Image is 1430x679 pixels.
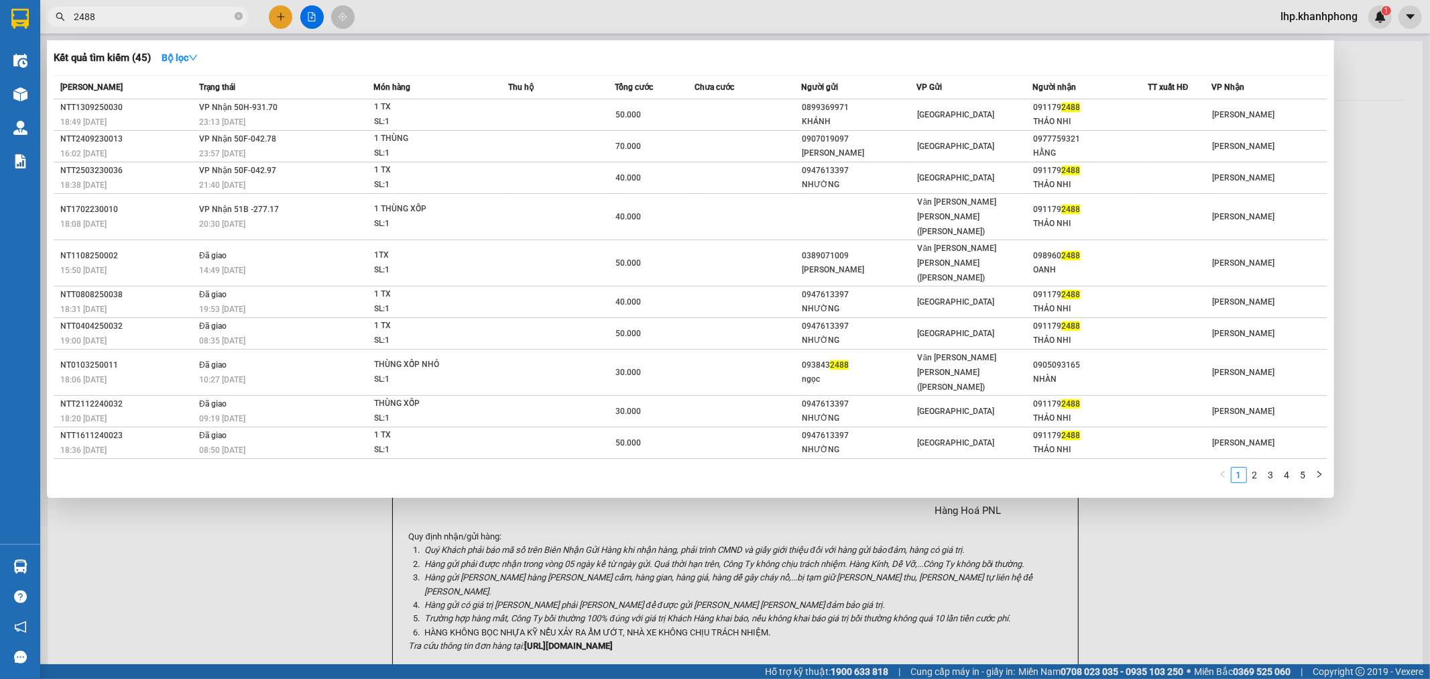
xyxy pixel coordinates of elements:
div: HẰNG [1033,146,1147,160]
b: [DOMAIN_NAME] [113,51,184,62]
div: SL: 1 [374,302,475,317]
div: OANH [1033,263,1147,277]
div: 0947613397 [802,397,916,411]
span: 50.000 [615,329,641,338]
span: VP Nhận 50H-931.70 [199,103,278,112]
div: THẢO NHI [1033,443,1147,457]
span: right [1315,470,1323,478]
h3: Kết quả tìm kiếm ( 45 ) [54,51,151,65]
span: [PERSON_NAME] [1212,142,1274,151]
span: [PERSON_NAME] [1212,297,1274,307]
li: (c) 2017 [113,64,184,81]
div: 091179 [1033,203,1147,217]
div: 0947613397 [802,319,916,333]
div: 091179 [1033,319,1147,333]
div: NTT2112240032 [60,397,195,411]
span: 23:13 [DATE] [199,117,245,127]
span: search [56,12,65,21]
span: Đã giao [199,321,227,331]
span: [GEOGRAPHIC_DATA] [918,438,995,448]
li: 4 [1279,467,1295,483]
span: Văn [PERSON_NAME] [PERSON_NAME] ([PERSON_NAME]) [918,244,997,282]
span: [GEOGRAPHIC_DATA] [918,142,995,151]
div: 0907019097 [802,132,916,146]
span: Người gửi [801,83,838,92]
strong: Bộ lọc [162,52,198,63]
span: [PERSON_NAME] [1212,329,1274,338]
div: THẢO NHI [1033,302,1147,316]
div: THẢO NHI [1033,411,1147,425]
div: NTT0404250032 [60,319,195,333]
div: [PERSON_NAME] [802,263,916,277]
div: 098960 [1033,249,1147,263]
span: notification [14,621,27,633]
span: 18:31 [DATE] [60,305,107,314]
span: 70.000 [615,142,641,151]
span: 40.000 [615,297,641,307]
span: 19:00 [DATE] [60,336,107,346]
span: [PERSON_NAME] [1212,173,1274,182]
div: NHƯỜNG [802,302,916,316]
span: [GEOGRAPHIC_DATA] [918,110,995,119]
span: 2488 [1061,251,1080,260]
span: 50.000 [615,258,641,268]
span: 18:08 [DATE] [60,219,107,229]
span: 14:49 [DATE] [199,266,245,275]
a: 1 [1232,468,1246,482]
div: 0905093165 [1033,358,1147,372]
span: [PERSON_NAME] [1212,368,1274,377]
div: SL: 1 [374,372,475,387]
div: NT1108250002 [60,249,195,263]
img: warehouse-icon [13,54,27,68]
div: THÙNG XỐP NHỎ [374,358,475,372]
div: NTT2503230036 [60,164,195,178]
span: Đã giao [199,399,227,409]
li: Next Page [1311,467,1327,483]
span: 18:20 [DATE] [60,414,107,423]
span: 10:27 [DATE] [199,375,245,384]
div: SL: 1 [374,146,475,161]
b: [PERSON_NAME] [17,87,76,150]
span: 2488 [1061,166,1080,175]
div: NTT0808250038 [60,288,195,302]
img: solution-icon [13,154,27,168]
div: NTT1611240023 [60,429,195,443]
div: 1 TX [374,163,475,178]
div: SL: 1 [374,178,475,193]
div: SL: 1 [374,333,475,348]
span: 08:50 [DATE] [199,446,245,455]
div: 091179 [1033,429,1147,443]
div: 091179 [1033,397,1147,411]
span: 09:19 [DATE] [199,414,245,423]
div: 1 THÙNG XỐP [374,202,475,217]
div: SL: 1 [374,411,475,426]
span: Món hàng [373,83,410,92]
div: SL: 1 [374,217,475,231]
div: 0389071009 [802,249,916,263]
span: 18:36 [DATE] [60,446,107,455]
span: 2488 [1061,205,1080,214]
span: [PERSON_NAME] [1212,258,1274,268]
button: left [1215,467,1231,483]
button: Bộ lọcdown [151,47,208,68]
span: 2488 [1061,431,1080,440]
div: 091179 [1033,288,1147,302]
span: Tổng cước [615,83,653,92]
div: KHÁNH [802,115,916,129]
span: [GEOGRAPHIC_DATA] [918,329,995,338]
span: VP Nhận 50F-042.97 [199,166,276,175]
div: 1 TX [374,428,475,443]
li: 3 [1263,467,1279,483]
span: 50.000 [615,438,641,448]
span: 23:57 [DATE] [199,149,245,158]
div: 091179 [1033,164,1147,178]
div: 0947613397 [802,288,916,302]
div: 1 TX [374,319,475,333]
img: logo.jpg [145,17,178,49]
span: VP Nhận 51B -277.17 [199,205,279,214]
div: THẢO NHI [1033,333,1147,348]
span: 50.000 [615,110,641,119]
span: Đã giao [199,431,227,440]
div: 0947613397 [802,164,916,178]
span: 19:53 [DATE] [199,305,245,314]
